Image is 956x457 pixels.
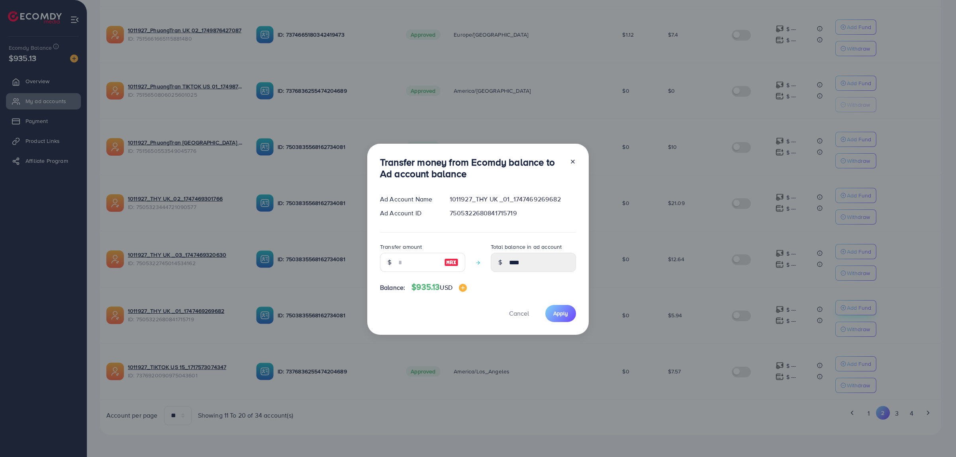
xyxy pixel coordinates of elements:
iframe: Chat [922,421,950,451]
button: Apply [545,305,576,322]
span: Apply [553,309,568,317]
label: Total balance in ad account [491,243,562,251]
div: 1011927_THY UK _01_1747469269682 [443,195,582,204]
div: 7505322680841715719 [443,209,582,218]
span: Cancel [509,309,529,318]
img: image [444,258,458,267]
span: Balance: [380,283,405,292]
div: Ad Account Name [374,195,443,204]
h4: $935.13 [411,282,467,292]
span: USD [440,283,452,292]
button: Cancel [499,305,539,322]
h3: Transfer money from Ecomdy balance to Ad account balance [380,156,563,180]
label: Transfer amount [380,243,422,251]
img: image [459,284,467,292]
div: Ad Account ID [374,209,443,218]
